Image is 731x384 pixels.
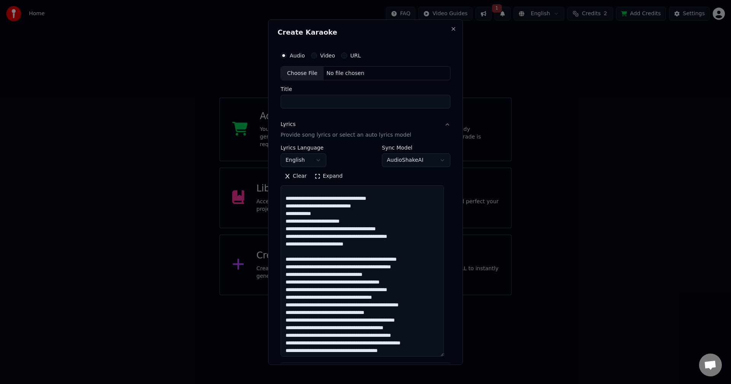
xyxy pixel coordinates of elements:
div: LyricsProvide song lyrics or select an auto lyrics model [281,145,450,363]
label: Sync Model [382,145,450,150]
button: LyricsProvide song lyrics or select an auto lyrics model [281,115,450,145]
p: Provide song lyrics or select an auto lyrics model [281,131,411,139]
div: No file chosen [324,69,367,77]
label: Lyrics Language [281,145,326,150]
div: Choose File [281,66,324,80]
label: URL [350,53,361,58]
label: Title [281,86,450,92]
div: Lyrics [281,121,295,128]
label: Video [320,53,335,58]
button: Expand [311,170,346,182]
button: Clear [281,170,311,182]
h2: Create Karaoke [278,29,453,35]
label: Audio [290,53,305,58]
